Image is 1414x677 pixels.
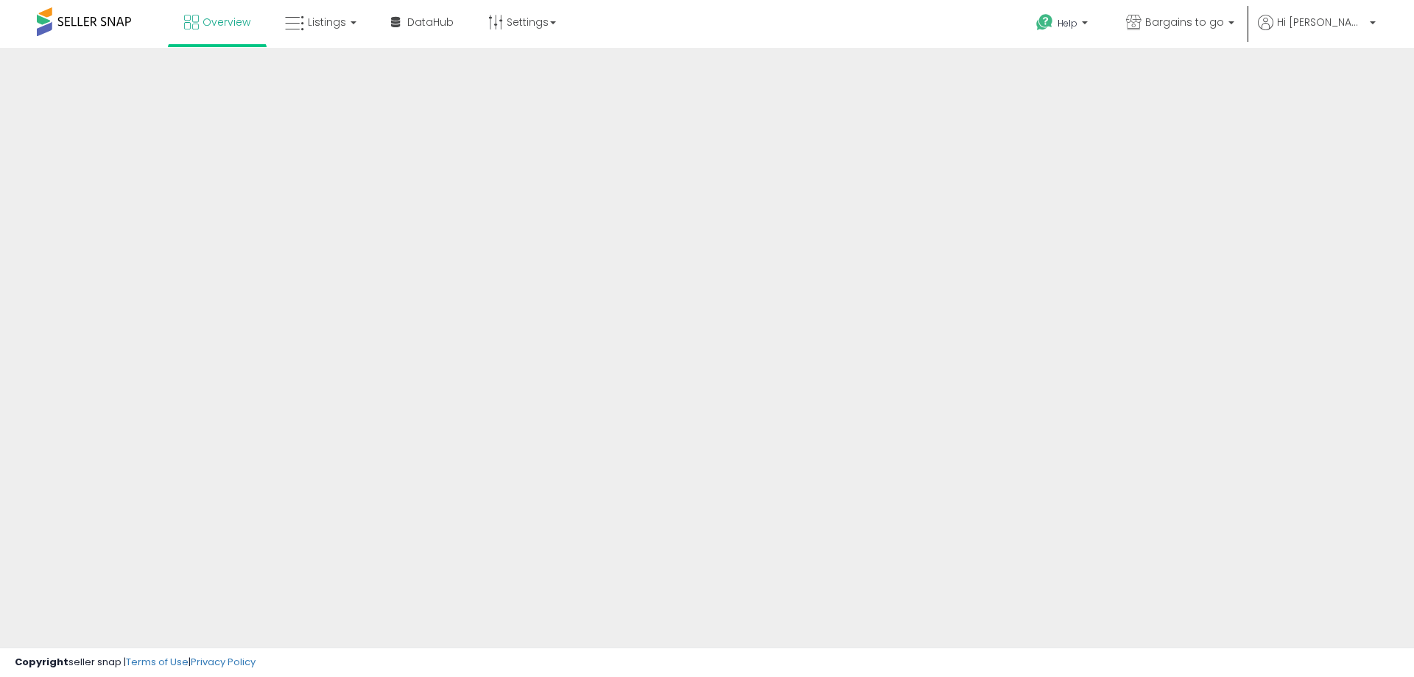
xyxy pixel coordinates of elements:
a: Privacy Policy [191,655,256,669]
span: Overview [203,15,250,29]
span: Help [1058,17,1077,29]
a: Hi [PERSON_NAME] [1258,15,1376,48]
span: Hi [PERSON_NAME] [1277,15,1365,29]
strong: Copyright [15,655,68,669]
a: Terms of Use [126,655,189,669]
span: Bargains to go [1145,15,1224,29]
span: Listings [308,15,346,29]
i: Get Help [1035,13,1054,32]
a: Help [1024,2,1102,48]
span: DataHub [407,15,454,29]
div: seller snap | | [15,656,256,670]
